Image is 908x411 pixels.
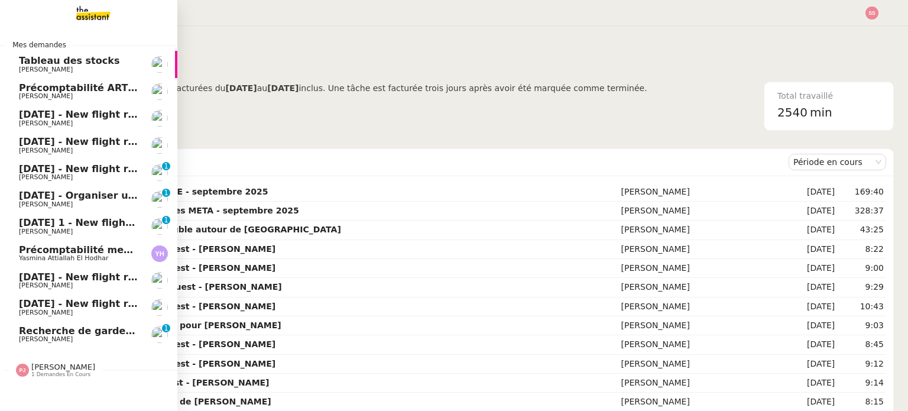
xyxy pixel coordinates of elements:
span: [PERSON_NAME] [19,147,73,154]
img: users%2FC9SBsJ0duuaSgpQFj5LgoEX8n0o2%2Favatar%2Fec9d51b8-9413-4189-adfb-7be4d8c96a3c [151,272,168,289]
p: 1 [164,189,168,199]
span: [DATE] - Organiser un vol CDG à [GEOGRAPHIC_DATA] [19,190,303,201]
td: 9:12 [837,355,886,374]
img: svg [151,245,168,262]
img: users%2FC9SBsJ0duuaSgpQFj5LgoEX8n0o2%2Favatar%2Fec9d51b8-9413-4189-adfb-7be4d8c96a3c [151,299,168,316]
img: users%2FC9SBsJ0duuaSgpQFj5LgoEX8n0o2%2Favatar%2Fec9d51b8-9413-4189-adfb-7be4d8c96a3c [151,110,168,127]
p: 1 [164,162,168,173]
span: Recherche de garde meuble autour de [GEOGRAPHIC_DATA] [19,325,338,336]
img: svg [16,364,29,377]
td: [DATE] [790,221,837,240]
strong: : [DATE] - New flight request - [PERSON_NAME] [62,282,282,292]
strong: Vidéos TikTok et Créatives META - septembre 2025 [62,206,299,215]
td: [DATE] [790,278,837,297]
span: [PERSON_NAME] [31,363,95,371]
span: [PERSON_NAME] [19,200,73,208]
b: [DATE] [225,83,257,93]
img: users%2FLK22qrMMfbft3m7ot3tU7x4dNw03%2Favatar%2Fdef871fd-89c7-41f9-84a6-65c814c6ac6f [151,326,168,343]
span: au [257,83,267,93]
td: [PERSON_NAME] [619,374,790,393]
td: [DATE] [790,335,837,354]
td: [PERSON_NAME] [619,259,790,278]
img: users%2FSoHiyPZ6lTh48rkksBJmVXB4Fxh1%2Favatar%2F784cdfc3-6442-45b8-8ed3-42f1cc9271a4 [151,83,168,100]
td: 328:37 [837,202,886,221]
td: 10:43 [837,297,886,316]
td: 9:00 [837,259,886,278]
img: users%2FC9SBsJ0duuaSgpQFj5LgoEX8n0o2%2Favatar%2Fec9d51b8-9413-4189-adfb-7be4d8c96a3c [151,191,168,208]
td: [DATE] [790,259,837,278]
img: users%2FC9SBsJ0duuaSgpQFj5LgoEX8n0o2%2Favatar%2Fec9d51b8-9413-4189-adfb-7be4d8c96a3c [151,137,168,154]
span: Mes demandes [5,39,73,51]
strong: [DATE] - Organiser le vol pour [PERSON_NAME] [62,321,281,330]
span: [DATE] 1 - New flight request - [PERSON_NAME] [19,217,273,228]
nz-badge-sup: 1 [162,216,170,224]
span: [DATE] - New flight request - [PERSON_NAME] [19,136,263,147]
span: min [810,103,832,122]
span: Précomptabilité ARTRADE - septembre 2025 [19,82,254,93]
td: [DATE] [790,297,837,316]
td: 9:29 [837,278,886,297]
td: [PERSON_NAME] [619,221,790,240]
span: [PERSON_NAME] [19,66,73,73]
td: [DATE] [790,316,837,335]
span: Yasmina Attiallah El Hodhar [19,254,108,262]
td: [PERSON_NAME] [619,183,790,202]
td: [PERSON_NAME] [619,297,790,316]
span: [PERSON_NAME] [19,92,73,100]
nz-badge-sup: 1 [162,162,170,170]
span: [PERSON_NAME] [19,281,73,289]
td: 8:45 [837,335,886,354]
strong: [DATE] - Organiser le vol de [PERSON_NAME] [62,397,271,406]
span: 1 demandes en cours [31,371,90,378]
span: [PERSON_NAME] [19,119,73,127]
img: users%2FC9SBsJ0duuaSgpQFj5LgoEX8n0o2%2Favatar%2Fec9d51b8-9413-4189-adfb-7be4d8c96a3c [151,218,168,235]
td: 43:25 [837,221,886,240]
span: [PERSON_NAME] [19,173,73,181]
td: [DATE] [790,240,837,259]
div: Demandes [60,150,789,174]
p: 1 [164,324,168,335]
td: [DATE] [790,183,837,202]
img: users%2FC9SBsJ0duuaSgpQFj5LgoEX8n0o2%2Favatar%2Fec9d51b8-9413-4189-adfb-7be4d8c96a3c [151,164,168,181]
strong: [DATE] New flight request - [PERSON_NAME] [62,378,270,387]
span: inclus. Une tâche est facturée trois jours après avoir été marquée comme terminée. [299,83,647,93]
td: 9:14 [837,374,886,393]
span: [PERSON_NAME] [19,228,73,235]
p: 1 [164,216,168,226]
span: [DATE] - New flight request - [PERSON_NAME] [19,163,263,174]
nz-select-item: Période en cours [793,154,881,170]
td: [PERSON_NAME] [619,335,790,354]
span: 2540 [777,105,808,119]
td: [PERSON_NAME] [619,202,790,221]
td: 9:03 [837,316,886,335]
td: [DATE] [790,355,837,374]
span: Précomptabilité mensuelle de la SCI du Clos Bonin - [DATE] [19,244,335,255]
nz-badge-sup: 1 [162,324,170,332]
span: [DATE] - New flight request - [PERSON_NAME] [19,109,263,120]
td: 169:40 [837,183,886,202]
strong: Recherche de garde meuble autour de [GEOGRAPHIC_DATA] [62,225,341,234]
img: svg [865,7,878,20]
b: [DATE] [267,83,299,93]
td: [PERSON_NAME] [619,355,790,374]
span: [DATE] - New flight request - [PERSON_NAME] [19,298,263,309]
td: [PERSON_NAME] [619,316,790,335]
span: Tableau des stocks [19,55,119,66]
div: Total travaillé [777,89,880,103]
span: [DATE] - New flight request - [PERSON_NAME] [19,271,263,283]
img: users%2FAXgjBsdPtrYuxuZvIJjRexEdqnq2%2Favatar%2F1599931753966.jpeg [151,56,168,73]
td: [PERSON_NAME] [619,278,790,297]
td: [PERSON_NAME] [619,240,790,259]
nz-badge-sup: 1 [162,189,170,197]
span: [PERSON_NAME] [19,335,73,343]
td: 8:22 [837,240,886,259]
span: [PERSON_NAME] [19,309,73,316]
td: [DATE] [790,202,837,221]
td: [DATE] [790,374,837,393]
